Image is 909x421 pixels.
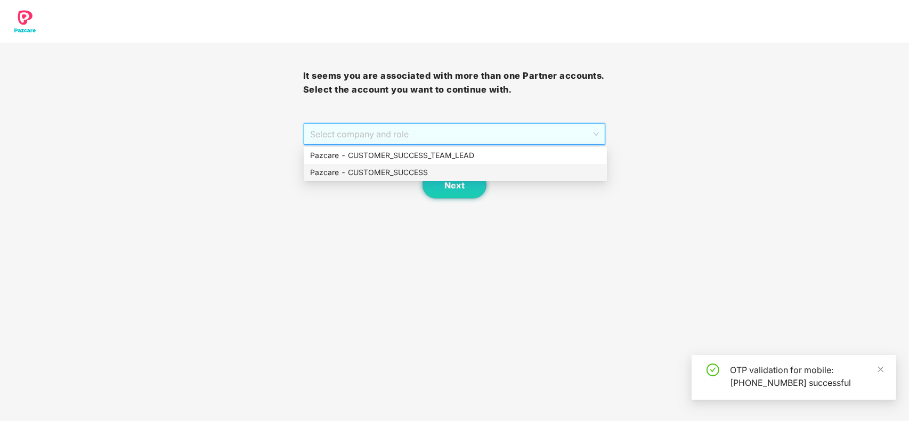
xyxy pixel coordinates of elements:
div: Pazcare - CUSTOMER_SUCCESS_TEAM_LEAD [310,150,600,161]
span: close [877,366,884,373]
div: OTP validation for mobile: [PHONE_NUMBER] successful [730,364,883,389]
div: Pazcare - CUSTOMER_SUCCESS_TEAM_LEAD [304,147,607,164]
span: Select company and role [310,124,599,144]
span: check-circle [707,364,719,376]
div: Pazcare - CUSTOMER_SUCCESS [310,167,600,178]
button: Next [423,172,486,199]
h3: It seems you are associated with more than one Partner accounts. Select the account you want to c... [303,69,606,96]
span: Next [444,180,465,191]
div: Pazcare - CUSTOMER_SUCCESS [304,164,607,181]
